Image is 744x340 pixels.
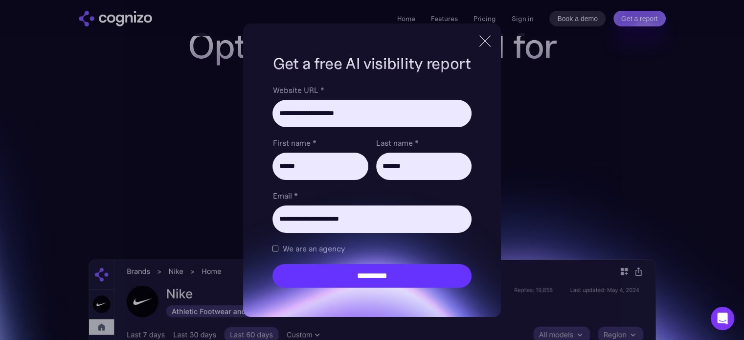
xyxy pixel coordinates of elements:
label: First name * [272,137,368,149]
label: Last name * [376,137,472,149]
span: We are an agency [282,243,344,254]
h1: Get a free AI visibility report [272,53,471,74]
form: Brand Report Form [272,84,471,288]
label: Website URL * [272,84,471,96]
label: Email * [272,190,471,202]
div: Open Intercom Messenger [711,307,734,330]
